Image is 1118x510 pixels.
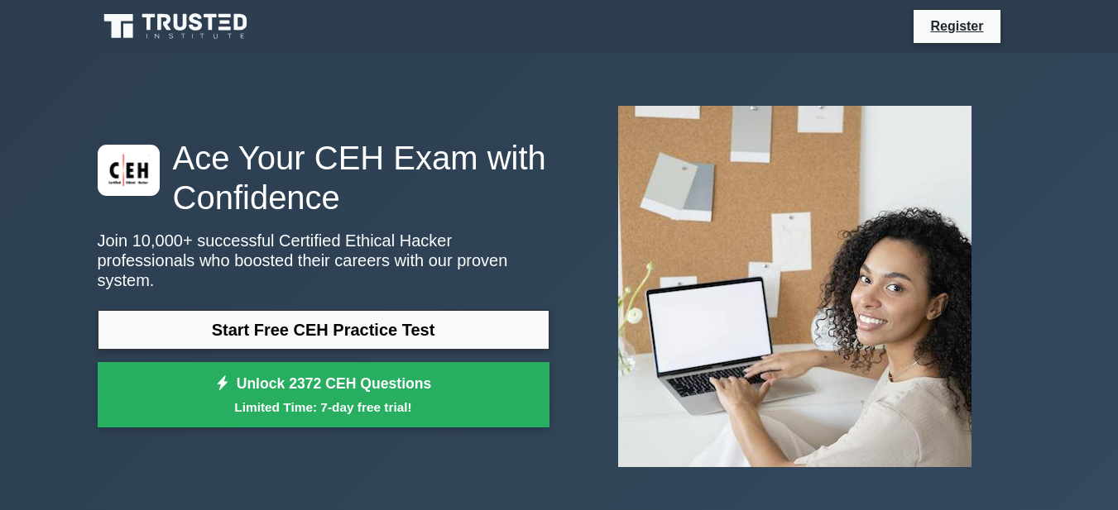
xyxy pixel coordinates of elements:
[118,398,529,417] small: Limited Time: 7-day free trial!
[98,362,549,428] a: Unlock 2372 CEH QuestionsLimited Time: 7-day free trial!
[98,138,549,217] h1: Ace Your CEH Exam with Confidence
[98,310,549,350] a: Start Free CEH Practice Test
[920,16,993,36] a: Register
[98,231,549,290] p: Join 10,000+ successful Certified Ethical Hacker professionals who boosted their careers with our...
